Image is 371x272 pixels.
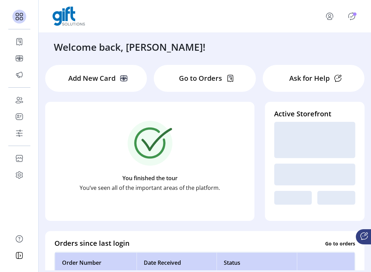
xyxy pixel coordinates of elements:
p: Go to orders [325,240,355,247]
p: You finished the tour [122,174,178,182]
button: Publisher Panel [346,11,357,22]
p: Go to Orders [179,73,222,84]
button: menu [316,8,346,25]
img: logo [52,7,85,26]
h4: Active Storefront [274,109,355,119]
p: Add New Card [68,73,116,84]
h4: Orders since last login [54,238,130,249]
h3: Welcome back, [PERSON_NAME]! [54,40,205,54]
p: Ask for Help [289,73,330,84]
p: You’ve seen all of the important areas of the platform. [80,184,220,192]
